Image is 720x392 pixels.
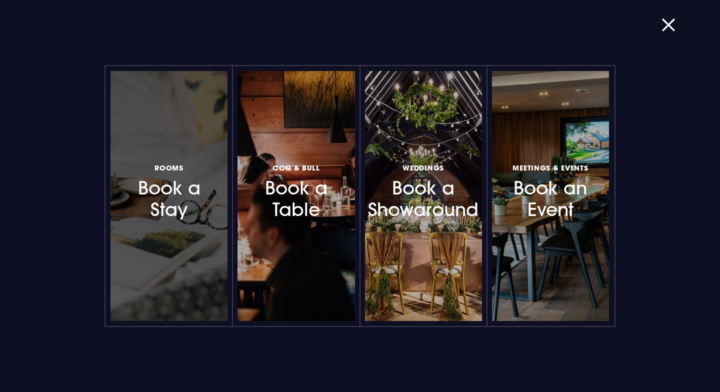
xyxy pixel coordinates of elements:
[254,161,337,220] h3: Book a Table
[127,161,210,220] h3: Book a Stay
[382,161,465,220] h3: Book a Showaround
[110,71,227,321] a: RoomsBook a Stay
[509,161,592,220] h3: Book an Event
[512,163,588,172] span: Meetings & Events
[492,71,609,321] a: Meetings & EventsBook an Event
[402,163,444,172] span: Weddings
[365,71,482,321] a: WeddingsBook a Showaround
[272,163,320,172] span: Coq & Bull
[237,71,354,321] a: Coq & BullBook a Table
[154,163,183,172] span: Rooms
